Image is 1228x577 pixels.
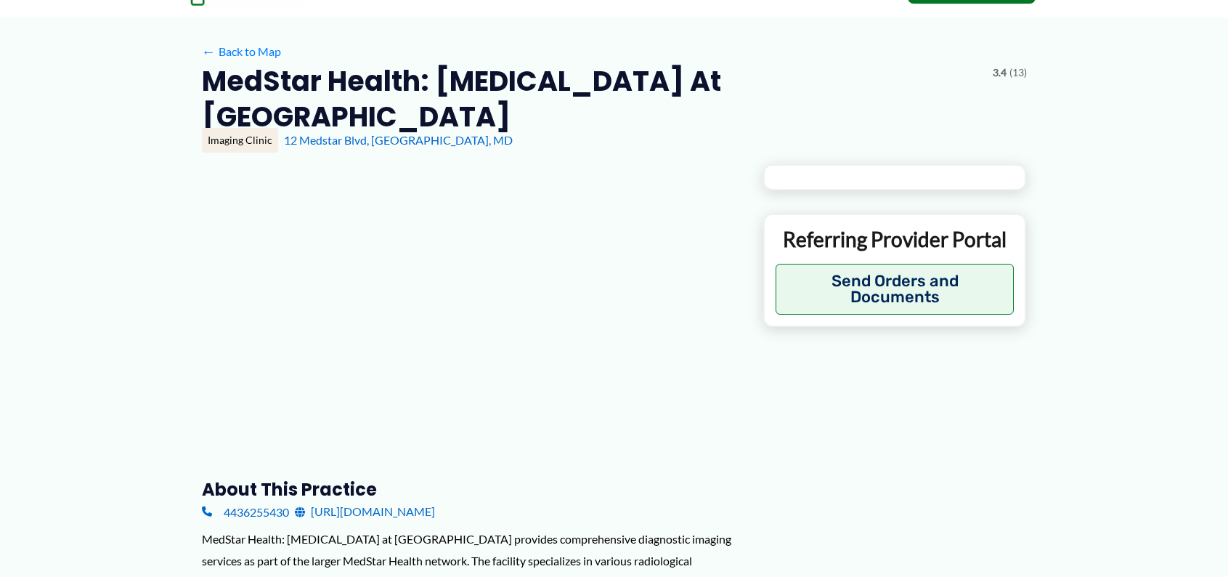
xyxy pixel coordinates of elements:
[284,133,513,147] a: 12 Medstar Blvd, [GEOGRAPHIC_DATA], MD
[202,128,278,153] div: Imaging Clinic
[993,63,1007,82] span: 3.4
[776,226,1014,252] p: Referring Provider Portal
[295,501,435,522] a: [URL][DOMAIN_NAME]
[202,44,216,58] span: ←
[202,63,981,135] h2: MedStar Health: [MEDICAL_DATA] at [GEOGRAPHIC_DATA]
[776,264,1014,315] button: Send Orders and Documents
[1009,63,1027,82] span: (13)
[202,41,281,62] a: ←Back to Map
[202,501,289,522] a: 4436255430
[202,478,740,501] h3: About this practice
